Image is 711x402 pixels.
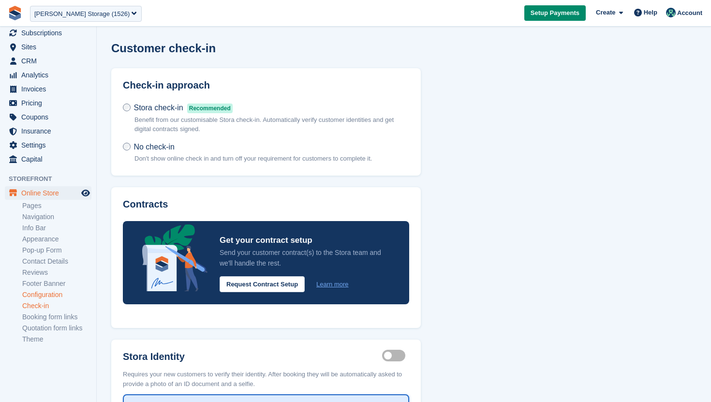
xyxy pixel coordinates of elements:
[22,246,91,255] a: Pop-up Form
[22,223,91,233] a: Info Bar
[22,301,91,311] a: Check-in
[5,54,91,68] a: menu
[123,104,131,111] input: Stora check-inRecommended Benefit from our customisable Stora check-in. Automatically verify cust...
[22,268,91,277] a: Reviews
[21,26,79,40] span: Subscriptions
[111,42,216,55] h1: Customer check-in
[644,8,657,17] span: Help
[531,8,579,18] span: Setup Payments
[123,143,131,150] input: No check-in Don't show online check in and turn off your requirement for customers to complete it.
[133,143,174,151] span: No check-in
[5,26,91,40] a: menu
[22,335,91,344] a: Theme
[21,40,79,54] span: Sites
[21,124,79,138] span: Insurance
[80,187,91,199] a: Preview store
[21,96,79,110] span: Pricing
[8,6,22,20] img: stora-icon-8386f47178a22dfd0bd8f6a31ec36ba5ce8667c1dd55bd0f319d3a0aa187defe.svg
[316,280,348,289] a: Learn more
[21,186,79,200] span: Online Store
[5,124,91,138] a: menu
[21,82,79,96] span: Invoices
[187,104,233,113] span: Recommended
[5,68,91,82] a: menu
[21,110,79,124] span: Coupons
[382,355,409,357] label: Identity proof enabled
[22,290,91,299] a: Configuration
[21,54,79,68] span: CRM
[666,8,676,17] img: Jennifer Ofodile
[220,247,390,268] p: Send your customer contract(s) to the Stora team and we'll handle the rest.
[5,110,91,124] a: menu
[22,212,91,222] a: Navigation
[21,152,79,166] span: Capital
[142,224,208,291] img: integrated-contracts-announcement-icon-4bcc16208f3049d2eff6d38435ce2bd7c70663ee5dfbe56b0d99acac82...
[22,201,91,210] a: Pages
[596,8,615,17] span: Create
[133,104,183,112] span: Stora check-in
[9,174,96,184] span: Storefront
[677,8,702,18] span: Account
[5,40,91,54] a: menu
[5,138,91,152] a: menu
[22,257,91,266] a: Contact Details
[220,233,390,247] p: Get your contract setup
[134,154,372,164] p: Don't show online check in and turn off your requirement for customers to complete it.
[5,96,91,110] a: menu
[220,276,305,292] button: Request Contract Setup
[21,68,79,82] span: Analytics
[22,324,91,333] a: Quotation form links
[22,313,91,322] a: Booking form links
[123,364,409,388] p: Requires your new customers to verify their identity. After booking they will be automatically as...
[123,80,409,91] h2: Check-in approach
[22,235,91,244] a: Appearance
[134,115,409,134] p: Benefit from our customisable Stora check-in. Automatically verify customer identities and get di...
[5,152,91,166] a: menu
[123,351,382,362] label: Stora Identity
[34,9,130,19] div: [PERSON_NAME] Storage (1526)
[123,199,409,210] h3: Contracts
[21,138,79,152] span: Settings
[5,186,91,200] a: menu
[22,279,91,288] a: Footer Banner
[5,82,91,96] a: menu
[524,5,586,21] a: Setup Payments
